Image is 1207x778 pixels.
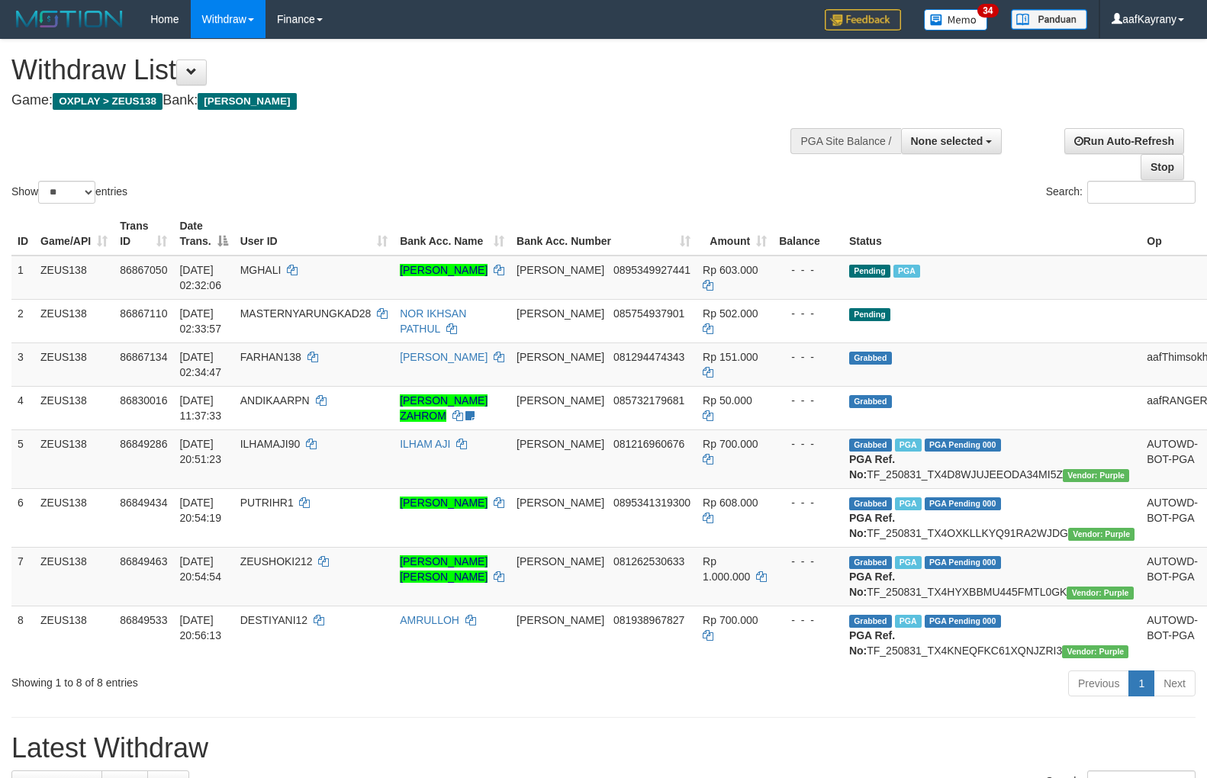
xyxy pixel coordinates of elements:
span: PGA Pending [925,556,1001,569]
span: 86867134 [120,351,167,363]
b: PGA Ref. No: [849,571,895,598]
th: Status [843,212,1141,256]
span: PGA Pending [925,439,1001,452]
td: TF_250831_TX4D8WJUJEEODA34MI5Z [843,429,1141,488]
span: Rp 603.000 [703,264,758,276]
span: [DATE] 02:33:57 [179,307,221,335]
span: ILHAMAJI90 [240,438,301,450]
span: [PERSON_NAME] [517,614,604,626]
span: [DATE] 20:54:54 [179,555,221,583]
a: [PERSON_NAME] [400,497,488,509]
td: 8 [11,606,34,664]
span: Marked by aafRornrotha [895,497,922,510]
span: Vendor URL: https://trx4.1velocity.biz [1062,645,1128,658]
b: PGA Ref. No: [849,512,895,539]
span: Pending [849,308,890,321]
span: 86849434 [120,497,167,509]
span: [DATE] 02:32:06 [179,264,221,291]
span: None selected [911,135,983,147]
span: [DATE] 02:34:47 [179,351,221,378]
span: Marked by aafRornrotha [895,615,922,628]
td: 5 [11,429,34,488]
div: - - - [779,393,837,408]
span: Rp 700.000 [703,614,758,626]
span: Rp 1.000.000 [703,555,750,583]
div: PGA Site Balance / [790,128,900,154]
span: Rp 502.000 [703,307,758,320]
th: Bank Acc. Name: activate to sort column ascending [394,212,510,256]
img: Feedback.jpg [825,9,901,31]
span: Copy 081262530633 to clipboard [613,555,684,567]
h1: Withdraw List [11,55,790,85]
td: ZEUS138 [34,386,114,429]
span: PUTRIHR1 [240,497,294,509]
td: ZEUS138 [34,547,114,606]
td: ZEUS138 [34,488,114,547]
img: MOTION_logo.png [11,8,127,31]
span: [PERSON_NAME] [517,497,604,509]
span: 86830016 [120,394,167,407]
span: [PERSON_NAME] [517,351,604,363]
a: NOR IKHSAN PATHUL [400,307,466,335]
span: [DATE] 11:37:33 [179,394,221,422]
span: MASTERNYARUNGKAD28 [240,307,372,320]
span: [DATE] 20:54:19 [179,497,221,524]
span: DESTIYANI12 [240,614,307,626]
h4: Game: Bank: [11,93,790,108]
span: Rp 700.000 [703,438,758,450]
label: Search: [1046,181,1196,204]
div: - - - [779,349,837,365]
span: Vendor URL: https://trx4.1velocity.biz [1068,528,1135,541]
td: 1 [11,256,34,300]
th: Trans ID: activate to sort column ascending [114,212,173,256]
span: MGHALI [240,264,282,276]
td: ZEUS138 [34,606,114,664]
th: Game/API: activate to sort column ascending [34,212,114,256]
td: 3 [11,342,34,386]
td: ZEUS138 [34,256,114,300]
th: User ID: activate to sort column ascending [234,212,394,256]
td: ZEUS138 [34,429,114,488]
div: - - - [779,612,837,628]
span: Marked by aafRornrotha [895,439,922,452]
a: [PERSON_NAME] [PERSON_NAME] [400,555,488,583]
td: ZEUS138 [34,342,114,386]
th: Amount: activate to sort column ascending [697,212,773,256]
a: Next [1154,670,1196,696]
span: Grabbed [849,497,892,510]
span: [PERSON_NAME] [517,307,604,320]
a: ILHAM AJI [400,438,450,450]
a: Stop [1141,154,1184,180]
div: - - - [779,554,837,569]
th: Bank Acc. Number: activate to sort column ascending [510,212,697,256]
span: Grabbed [849,615,892,628]
span: Marked by aafRornrotha [895,556,922,569]
th: Balance [773,212,843,256]
td: ZEUS138 [34,299,114,342]
span: Marked by aafchomsokheang [893,265,920,278]
a: Run Auto-Refresh [1064,128,1184,154]
span: ANDIKAARPN [240,394,310,407]
h1: Latest Withdraw [11,733,1196,764]
b: PGA Ref. No: [849,453,895,481]
div: - - - [779,495,837,510]
b: PGA Ref. No: [849,629,895,657]
span: OXPLAY > ZEUS138 [53,93,163,110]
span: Copy 0895341319300 to clipboard [613,497,690,509]
span: Rp 151.000 [703,351,758,363]
span: Rp 608.000 [703,497,758,509]
span: [PERSON_NAME] [198,93,296,110]
span: 34 [977,4,998,18]
div: - - - [779,306,837,321]
span: [DATE] 20:56:13 [179,614,221,641]
span: Rp 50.000 [703,394,752,407]
a: 1 [1128,670,1154,696]
a: [PERSON_NAME] [400,264,488,276]
div: Showing 1 to 8 of 8 entries [11,669,491,690]
span: [DATE] 20:51:23 [179,438,221,465]
div: - - - [779,262,837,278]
td: TF_250831_TX4HYXBBMU445FMTL0GK [843,547,1141,606]
span: 86867110 [120,307,167,320]
span: 86849286 [120,438,167,450]
span: Grabbed [849,556,892,569]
